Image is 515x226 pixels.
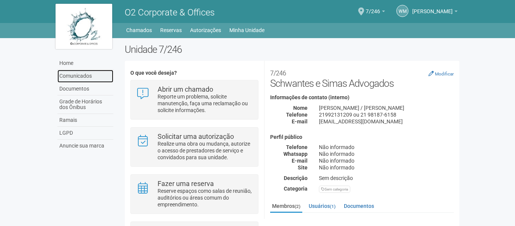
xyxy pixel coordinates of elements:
strong: Categoria [284,186,308,192]
p: Reserve espaços como salas de reunião, auditórios ou áreas comum do empreendimento. [158,188,252,208]
strong: E-mail [292,158,308,164]
strong: Abrir um chamado [158,85,213,93]
a: Modificar [428,71,454,77]
strong: E-mail [292,118,308,125]
a: Comunicados [57,70,113,83]
strong: Fazer uma reserva [158,180,214,188]
small: (2) [295,204,300,209]
strong: Site [298,165,308,171]
strong: Membros [270,219,454,226]
a: Usuários(1) [307,200,337,212]
a: Anuncie sua marca [57,140,113,152]
strong: Solicitar uma autorização [158,132,234,140]
p: Reporte um problema, solicite manutenção, faça uma reclamação ou solicite informações. [158,93,252,114]
div: Não informado [313,151,459,157]
div: Sem descrição [313,175,459,181]
a: Solicitar uma autorização Realize uma obra ou mudança, autorize o acesso de prestadores de serviç... [136,133,252,161]
span: 7/246 [366,1,380,14]
a: Abrir um chamado Reporte um problema, solicite manutenção, faça uma reclamação ou solicite inform... [136,86,252,114]
a: Membros(2) [270,200,302,213]
a: Ramais [57,114,113,127]
strong: Telefone [286,112,308,118]
a: LGPD [57,127,113,140]
span: O2 Corporate & Offices [125,7,215,18]
a: Home [57,57,113,70]
span: Wenderson Matheus de Almeida Schwantes [412,1,453,14]
div: Não informado [313,157,459,164]
div: [EMAIL_ADDRESS][DOMAIN_NAME] [313,118,459,125]
a: Chamados [126,25,152,35]
h2: Unidade 7/246 [125,44,460,55]
h2: Schwantes e Simas Advogados [270,66,454,89]
a: Autorizações [190,25,221,35]
div: Sem categoria [319,186,350,193]
div: Não informado [313,164,459,171]
small: (1) [330,204,336,209]
a: [PERSON_NAME] [412,9,458,15]
a: Grade de Horários dos Ônibus [57,95,113,114]
div: Não informado [313,144,459,151]
small: Modificar [435,71,454,77]
div: [PERSON_NAME] / [PERSON_NAME] [313,105,459,111]
strong: Nome [293,105,308,111]
a: Documentos [342,200,376,212]
a: Minha Unidade [229,25,264,35]
small: 7/246 [270,69,286,77]
a: Reservas [160,25,182,35]
a: Fazer uma reserva Reserve espaços como salas de reunião, auditórios ou áreas comum do empreendime... [136,180,252,208]
h4: Perfil público [270,134,454,140]
h4: Informações de contato (interno) [270,95,454,100]
h4: O que você deseja? [130,70,258,76]
a: 7/246 [366,9,385,15]
a: WM [396,5,408,17]
strong: Telefone [286,144,308,150]
p: Realize uma obra ou mudança, autorize o acesso de prestadores de serviço e convidados para sua un... [158,140,252,161]
a: Documentos [57,83,113,95]
strong: Descrição [284,175,308,181]
img: logo.jpg [56,4,112,49]
strong: Whatsapp [283,151,308,157]
div: 21992131209 ou 21 98187-6158 [313,111,459,118]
